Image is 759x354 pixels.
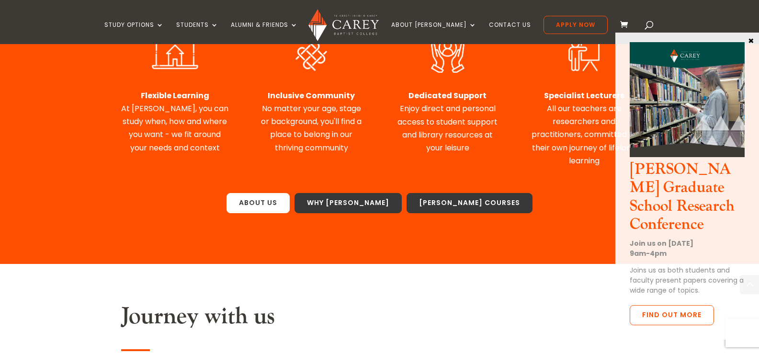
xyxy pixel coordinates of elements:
a: CGS Research Conference [630,149,745,160]
h3: [PERSON_NAME] Graduate School Research Conference [630,160,745,239]
a: About Us [227,193,290,213]
a: Contact Us [489,22,531,44]
a: About [PERSON_NAME] [391,22,476,44]
a: Students [176,22,218,44]
strong: Specialist Lecturers [544,90,624,101]
a: Apply Now [544,16,608,34]
span: At [PERSON_NAME], you can study when, how and where you want - we fit around your needs and context [121,103,228,153]
img: Carey Baptist College [308,9,379,41]
div: Page 1 [530,89,638,167]
p: Enjoy direct and personal access to student support and library resources at your leisure [394,89,501,154]
strong: Inclusive Community [268,90,355,101]
a: Find out more [630,305,714,325]
img: Expert Lecturers WHITE [552,36,616,75]
a: Alumni & Friends [231,22,298,44]
a: Study Options [104,22,164,44]
img: CGS Research Conference [630,42,745,157]
img: Flexible Learning WHITE [143,36,207,75]
button: Close [746,36,756,45]
div: Page 1 [121,89,229,154]
strong: 9am-4pm [630,249,667,258]
p: All our teachers are researchers and practitioners, committed to their own journey of lifelong le... [530,89,638,167]
div: Page 1 [257,89,365,154]
h2: Journey with us [121,303,638,335]
strong: Flexible Learning [141,90,209,101]
a: Why [PERSON_NAME] [295,193,402,213]
strong: Dedicated Support [408,90,487,101]
span: No matter your age, stage or background, you'll find a place to belong in our thriving community [261,103,362,153]
img: Dedicated Support WHITE [417,36,478,75]
a: [PERSON_NAME] Courses [407,193,532,213]
strong: Join us on [DATE] [630,239,693,248]
p: Joins us as both students and faculty present papers covering a wide range of topics. [630,265,745,296]
img: Diverse & Inclusive WHITE [279,36,343,75]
